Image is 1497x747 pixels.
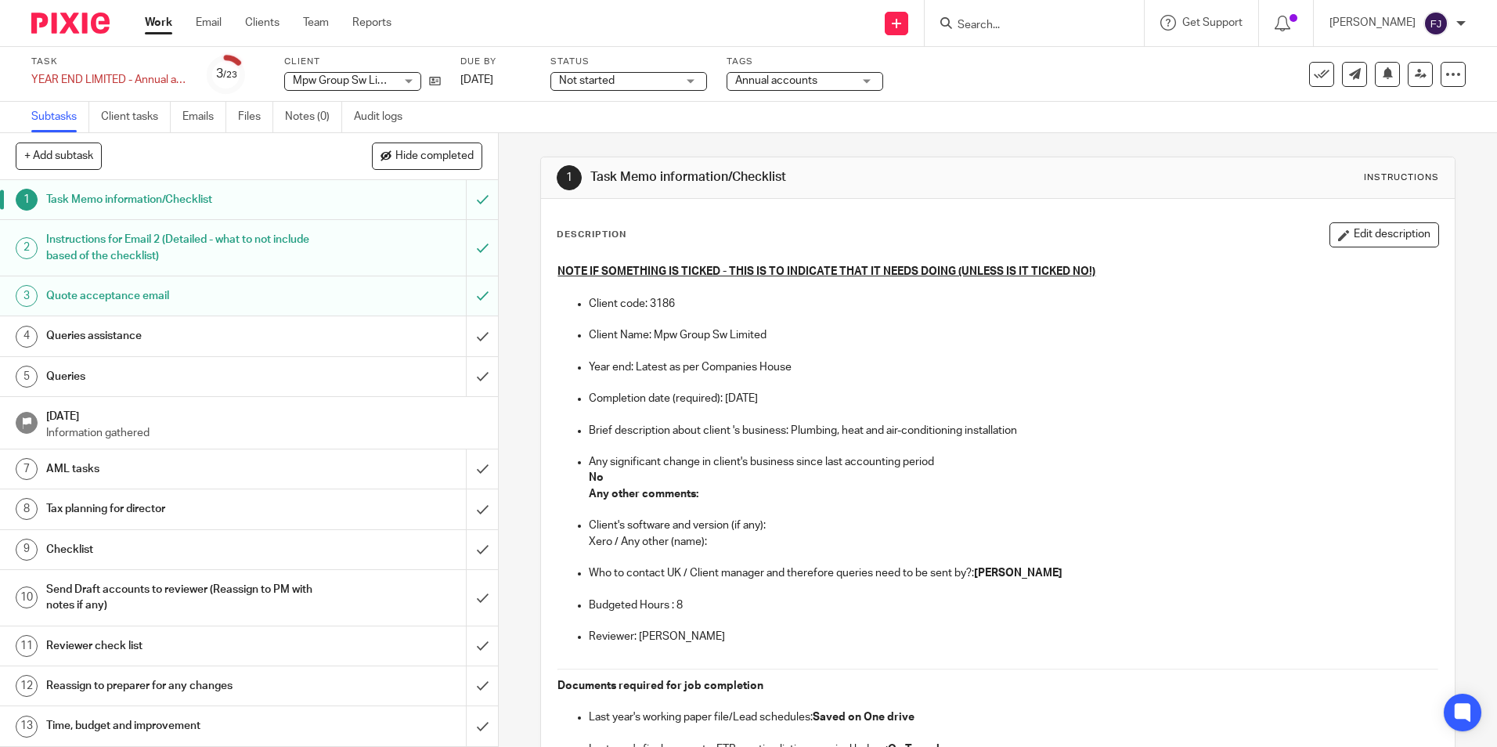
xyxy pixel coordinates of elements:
p: Brief description about client 's business: Plumbing, heat and air-conditioning installation [589,423,1437,438]
strong: Documents required for job completion [557,680,763,691]
div: 2 [16,237,38,259]
p: Any significant change in client's business since last accounting period [589,454,1437,470]
div: 1 [557,165,582,190]
p: Who to contact UK / Client manager and therefore queries need to be sent by?: [589,565,1437,581]
div: 8 [16,498,38,520]
h1: Time, budget and improvement [46,714,316,738]
p: Description [557,229,626,241]
p: Year end: Latest as per Companies House [589,359,1437,375]
div: 11 [16,635,38,657]
a: Client tasks [101,102,171,132]
a: Email [196,15,222,31]
a: Clients [245,15,280,31]
label: Tags [727,56,883,68]
div: 5 [16,366,38,388]
div: 3 [16,285,38,307]
a: Team [303,15,329,31]
a: Work [145,15,172,31]
a: Files [238,102,273,132]
p: Client Name: Mpw Group Sw Limited [589,327,1437,343]
h1: Task Memo information/Checklist [46,188,316,211]
span: Annual accounts [735,75,817,86]
a: Audit logs [354,102,414,132]
div: 7 [16,458,38,480]
p: Client code: 3186 [589,296,1437,312]
small: /23 [223,70,237,79]
p: Client's software and version (if any): [589,518,1437,533]
button: + Add subtask [16,143,102,169]
img: svg%3E [1423,11,1448,36]
div: 1 [16,189,38,211]
h1: Reassign to preparer for any changes [46,674,316,698]
label: Task [31,56,188,68]
p: Budgeted Hours : 8 [589,597,1437,613]
strong: [PERSON_NAME] [974,568,1062,579]
strong: Saved on One drive [813,712,914,723]
h1: Quote acceptance email [46,284,316,308]
h1: Send Draft accounts to reviewer (Reassign to PM with notes if any) [46,578,316,618]
button: Hide completed [372,143,482,169]
span: Not started [559,75,615,86]
strong: Any other comments: [589,489,698,500]
div: 3 [216,65,237,83]
label: Client [284,56,441,68]
div: 4 [16,326,38,348]
img: Pixie [31,13,110,34]
h1: Task Memo information/Checklist [590,169,1031,186]
a: Emails [182,102,226,132]
div: YEAR END LIMITED - Annual accounts and CT600 return (limited companies) [31,72,188,88]
p: Last year's working paper file/Lead schedules: [589,709,1437,725]
u: NOTE IF SOMETHING IS TICKED - THIS IS TO INDICATE THAT IT NEEDS DOING (UNLESS IS IT TICKED NO!) [557,266,1095,277]
a: Subtasks [31,102,89,132]
p: [PERSON_NAME] [1329,15,1416,31]
a: Reports [352,15,391,31]
h1: AML tasks [46,457,316,481]
span: Hide completed [395,150,474,163]
div: 10 [16,586,38,608]
h1: Queries assistance [46,324,316,348]
label: Status [550,56,707,68]
button: Edit description [1329,222,1439,247]
span: Get Support [1182,17,1243,28]
input: Search [956,19,1097,33]
label: Due by [460,56,531,68]
p: Completion date (required): [DATE] [589,391,1437,406]
h1: Tax planning for director [46,497,316,521]
strong: No [589,472,604,483]
div: 13 [16,716,38,738]
span: Mpw Group Sw Limited [293,75,406,86]
h1: [DATE] [46,405,483,424]
span: [DATE] [460,74,493,85]
p: Xero / Any other (name): [589,534,1437,550]
div: 12 [16,675,38,697]
p: Reviewer: [PERSON_NAME] [589,629,1437,644]
a: Notes (0) [285,102,342,132]
h1: Reviewer check list [46,634,316,658]
p: Information gathered [46,425,483,441]
div: 9 [16,539,38,561]
h1: Instructions for Email 2 (Detailed - what to not include based of the checklist) [46,228,316,268]
h1: Checklist [46,538,316,561]
div: Instructions [1364,171,1439,184]
h1: Queries [46,365,316,388]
